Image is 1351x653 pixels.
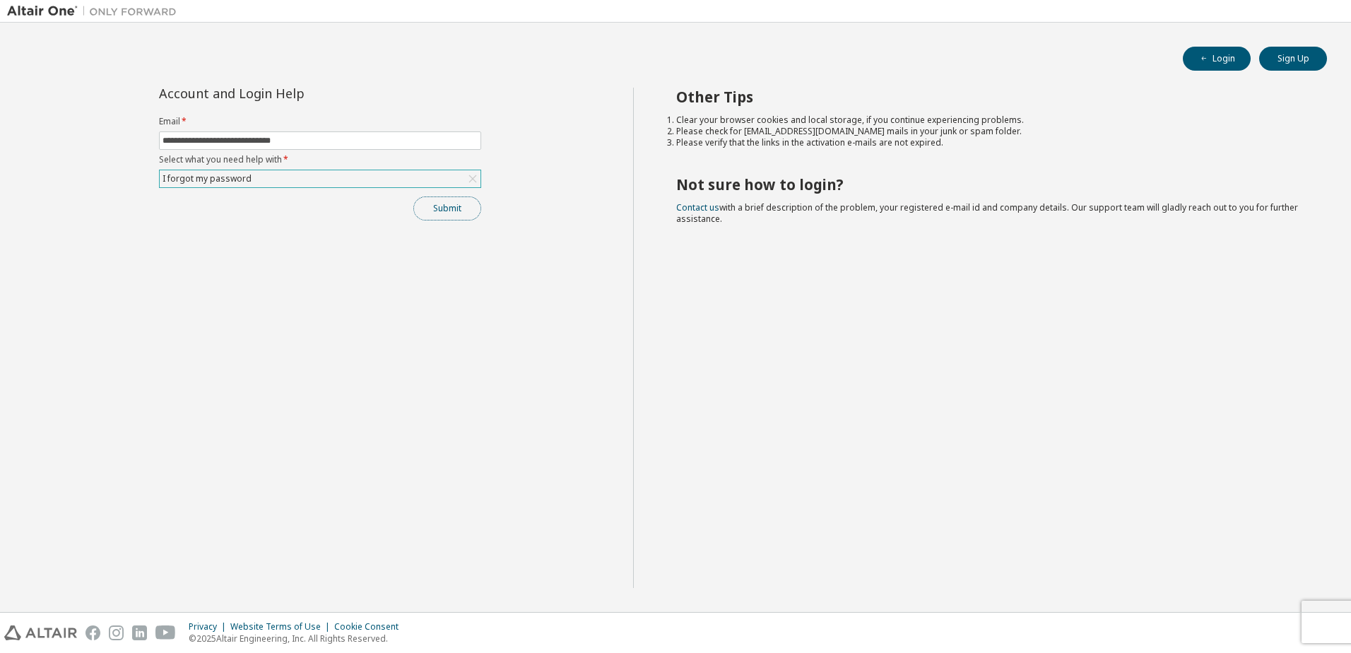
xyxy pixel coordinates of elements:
[1183,47,1251,71] button: Login
[189,621,230,633] div: Privacy
[132,625,147,640] img: linkedin.svg
[7,4,184,18] img: Altair One
[85,625,100,640] img: facebook.svg
[676,201,1298,225] span: with a brief description of the problem, your registered e-mail id and company details. Our suppo...
[676,201,719,213] a: Contact us
[189,633,407,645] p: © 2025 Altair Engineering, Inc. All Rights Reserved.
[413,196,481,220] button: Submit
[1259,47,1327,71] button: Sign Up
[159,88,417,99] div: Account and Login Help
[109,625,124,640] img: instagram.svg
[676,137,1302,148] li: Please verify that the links in the activation e-mails are not expired.
[160,171,254,187] div: I forgot my password
[155,625,176,640] img: youtube.svg
[159,116,481,127] label: Email
[159,154,481,165] label: Select what you need help with
[676,126,1302,137] li: Please check for [EMAIL_ADDRESS][DOMAIN_NAME] mails in your junk or spam folder.
[160,170,480,187] div: I forgot my password
[230,621,334,633] div: Website Terms of Use
[4,625,77,640] img: altair_logo.svg
[676,175,1302,194] h2: Not sure how to login?
[676,88,1302,106] h2: Other Tips
[676,114,1302,126] li: Clear your browser cookies and local storage, if you continue experiencing problems.
[334,621,407,633] div: Cookie Consent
